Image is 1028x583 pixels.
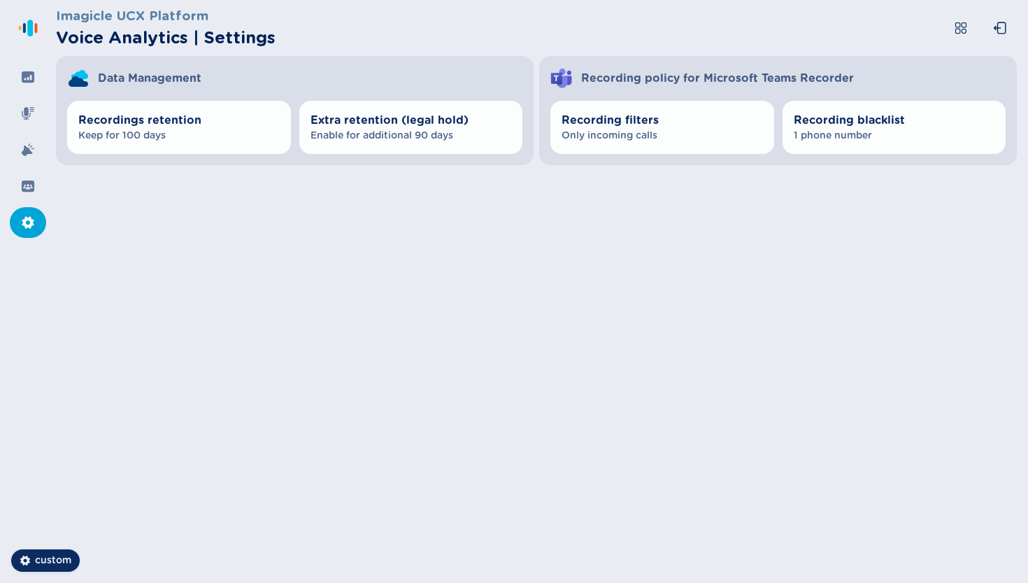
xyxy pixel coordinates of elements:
span: custom [35,554,71,568]
span: Keep for 100 days [78,129,280,143]
span: Recordings retention [78,112,280,129]
svg: box-arrow-left [993,21,1007,35]
div: Dashboard [10,62,46,92]
div: Groups [10,171,46,202]
svg: alarm-filled [21,143,35,157]
button: Recording blacklist1 phone number [783,101,1006,154]
span: Recording blacklist [794,112,995,129]
span: Data Management [98,70,201,87]
span: Only incoming calls [562,129,763,143]
svg: mic-fill [21,106,35,120]
button: custom [11,549,80,572]
svg: groups-filled [21,179,35,193]
h2: Voice Analytics | Settings [56,25,276,50]
svg: dashboard-filled [21,70,35,84]
button: Extra retention (legal hold)Enable for additional 90 days [299,101,523,154]
div: Settings [10,207,46,238]
span: Recording policy for Microsoft Teams Recorder [581,70,854,87]
span: Enable for additional 90 days [310,129,512,143]
div: Recordings [10,98,46,129]
button: Recording filtersOnly incoming calls [550,101,774,154]
h3: Imagicle UCX Platform [56,6,276,25]
span: Extra retention (legal hold) [310,112,512,129]
button: Recordings retentionKeep for 100 days [67,101,291,154]
div: Alarms [10,134,46,165]
span: 1 phone number [794,129,995,143]
span: Recording filters [562,112,763,129]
